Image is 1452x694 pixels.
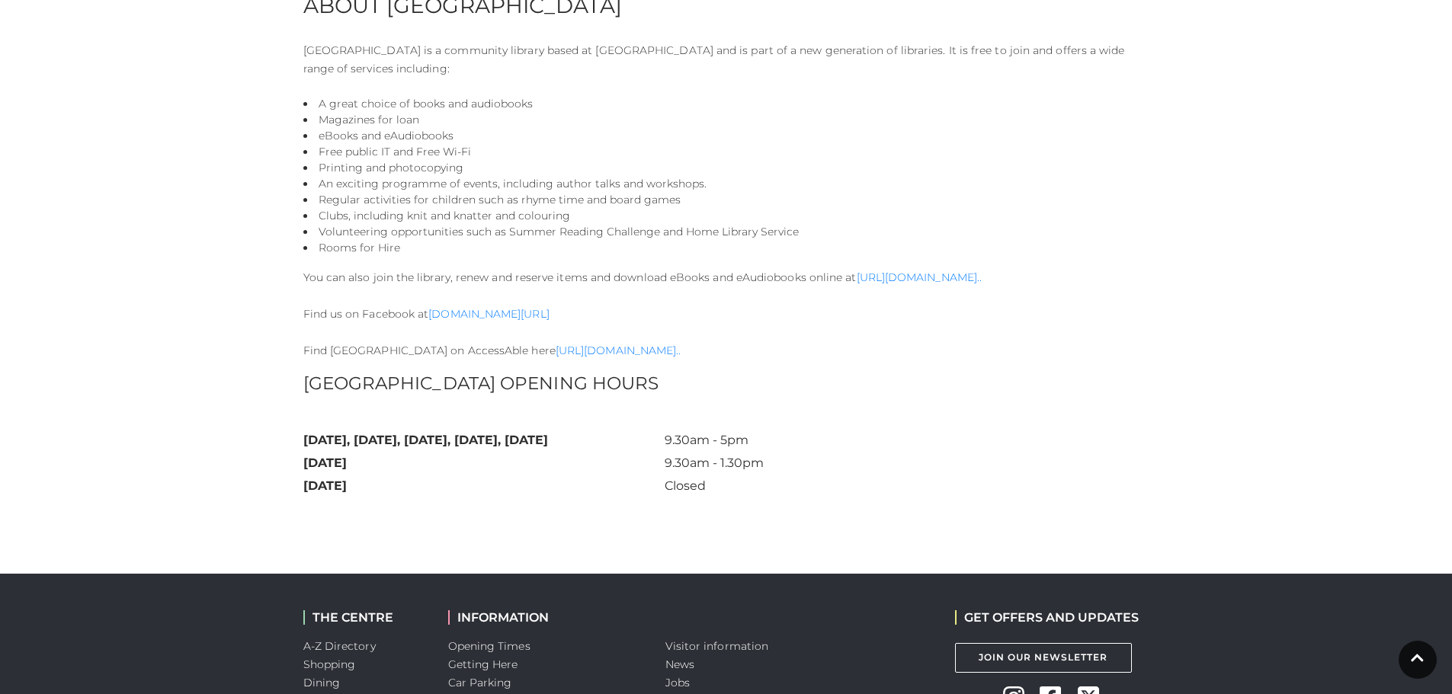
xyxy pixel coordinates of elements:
a: [URL][DOMAIN_NAME].. [857,270,982,284]
td: Closed [665,475,811,497]
h2: INFORMATION [448,610,643,625]
li: Printing and photocopying [303,160,1149,176]
p: [GEOGRAPHIC_DATA] is a community library based at [GEOGRAPHIC_DATA] and is part of a new generati... [303,41,1149,78]
li: Regular activities for children such as rhyme time and board games [303,192,1149,208]
li: Rooms for Hire [303,240,1149,256]
h2: GET OFFERS AND UPDATES [955,610,1139,625]
td: 9.30am - 1.30pm [665,452,811,475]
p: Find us on Facebook at [303,305,1149,323]
a: [DOMAIN_NAME][URL] [428,307,549,321]
li: Clubs, including knit and knatter and colouring [303,208,1149,224]
th: [DATE] [303,475,665,497]
a: Dining [303,676,341,689]
li: A great choice of books and audiobooks [303,96,1149,112]
a: Visitor information [665,639,769,653]
li: An exciting programme of events, including author talks and workshops. [303,176,1149,192]
a: Join Our Newsletter [955,643,1132,673]
th: [DATE], [DATE], [DATE], [DATE], [DATE] [303,429,665,452]
a: Getting Here [448,657,518,671]
p: You can also join the library, renew and reserve items and download eBooks and eAudiobooks online at [303,268,1149,286]
li: Free public IT and Free Wi-Fi [303,144,1149,160]
td: 9.30am - 5pm [665,429,811,452]
h2: [GEOGRAPHIC_DATA] OPENING HOURS [303,375,1149,392]
a: A-Z Directory [303,639,376,653]
a: Shopping [303,657,356,671]
li: eBooks and eAudiobooks [303,128,1149,144]
a: Car Parking [448,676,512,689]
a: [URL][DOMAIN_NAME].. [556,344,681,357]
li: Volunteering opportunities such as Summer Reading Challenge and Home Library Service [303,224,1149,240]
h2: THE CENTRE [303,610,425,625]
a: Jobs [665,676,690,689]
p: Find [GEOGRAPHIC_DATA] on AccessAble here [303,341,1149,360]
a: News [665,657,694,671]
li: Magazines for loan [303,112,1149,128]
a: Opening Times [448,639,530,653]
th: [DATE] [303,452,665,475]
